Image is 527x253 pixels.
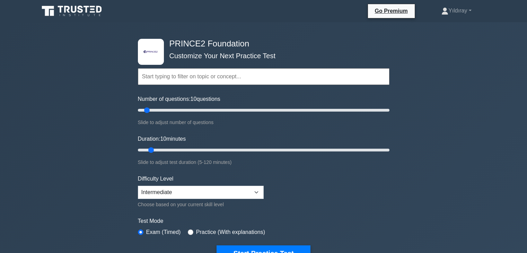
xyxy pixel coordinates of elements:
input: Start typing to filter on topic or concept... [138,68,389,85]
label: Test Mode [138,217,389,225]
span: 10 [191,96,197,102]
span: 10 [160,136,166,142]
div: Slide to adjust number of questions [138,118,389,127]
label: Exam (Timed) [146,228,181,236]
div: Slide to adjust test duration (5-120 minutes) [138,158,389,166]
div: Choose based on your current skill level [138,200,264,209]
h4: PRINCE2 Foundation [167,39,355,49]
a: Go Premium [371,7,412,15]
label: Number of questions: questions [138,95,220,103]
label: Duration: minutes [138,135,186,143]
label: Practice (With explanations) [196,228,265,236]
label: Difficulty Level [138,175,174,183]
a: Yıldıray [425,4,488,18]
